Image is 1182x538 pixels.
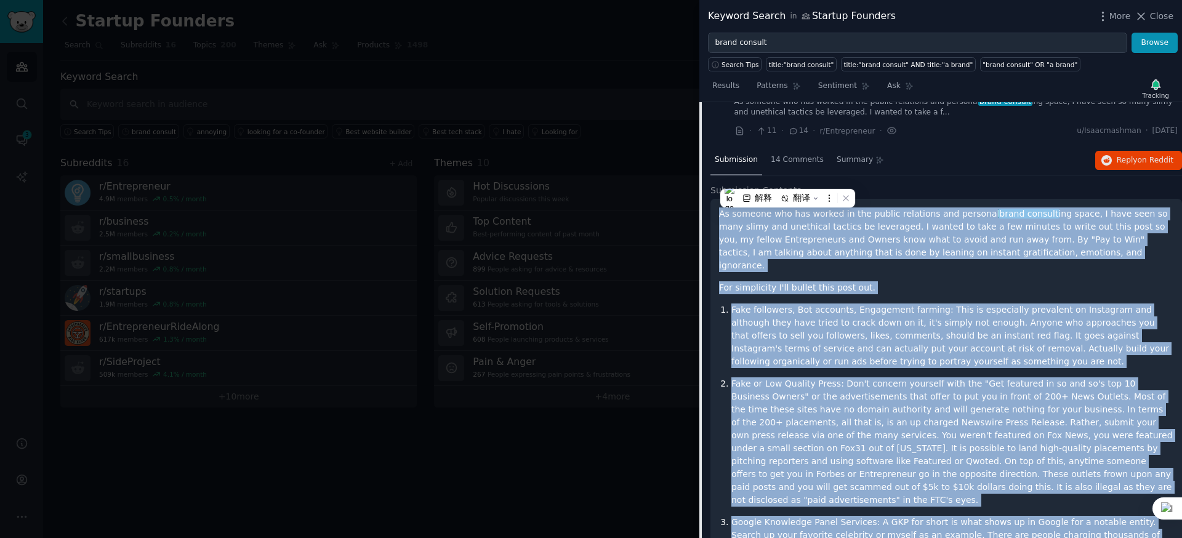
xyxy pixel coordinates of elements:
[769,60,834,69] div: title:"brand consult"
[978,97,1032,106] span: brand consult
[781,124,784,137] span: ·
[1132,33,1178,54] button: Browse
[749,124,752,137] span: ·
[734,97,1178,118] a: As someone who has worked in the public relations and personalbrand consulting space, I have seen...
[1146,126,1148,137] span: ·
[1095,151,1182,171] button: Replyon Reddit
[813,124,815,137] span: ·
[719,281,1173,294] p: For simplicity I'll bullet this post out.
[771,155,824,166] span: 14 Comments
[1109,10,1131,23] span: More
[1077,126,1141,137] span: u/Isaacmashman
[731,377,1173,507] p: Fake or Low Quality Press: Don't concern yourself with the "Get featured in so and so's top 10 Bu...
[731,303,1173,368] p: Fake followers, Bot accounts, Engagement farming: This is especially prevalent on Instagram and a...
[1096,10,1131,23] button: More
[788,126,808,137] span: 14
[843,60,973,69] div: title:"brand consult" AND title:"a brand"
[790,11,797,22] span: in
[820,127,875,135] span: r/Entrepreneur
[880,124,882,137] span: ·
[883,76,918,102] a: Ask
[712,81,739,92] span: Results
[708,76,744,102] a: Results
[757,81,787,92] span: Patterns
[708,9,896,24] div: Keyword Search Startup Founders
[756,126,776,137] span: 11
[715,155,758,166] span: Submission
[983,60,1077,69] div: "brand consult" OR "a brand"
[1150,10,1173,23] span: Close
[1138,156,1173,164] span: on Reddit
[818,81,857,92] span: Sentiment
[841,57,976,71] a: title:"brand consult" AND title:"a brand"
[1135,10,1173,23] button: Close
[1117,155,1173,166] span: Reply
[999,209,1060,219] span: brand consult
[722,60,759,69] span: Search Tips
[837,155,873,166] span: Summary
[719,207,1173,272] p: As someone who has worked in the public relations and personal ing space, I have seen so many sli...
[1152,126,1178,137] span: [DATE]
[708,57,762,71] button: Search Tips
[887,81,901,92] span: Ask
[708,33,1127,54] input: Try a keyword related to your business
[1138,76,1173,102] button: Tracking
[814,76,874,102] a: Sentiment
[710,184,802,197] span: Submission Contents
[980,57,1080,71] a: "brand consult" OR "a brand"
[766,57,837,71] a: title:"brand consult"
[752,76,805,102] a: Patterns
[1142,91,1169,100] div: Tracking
